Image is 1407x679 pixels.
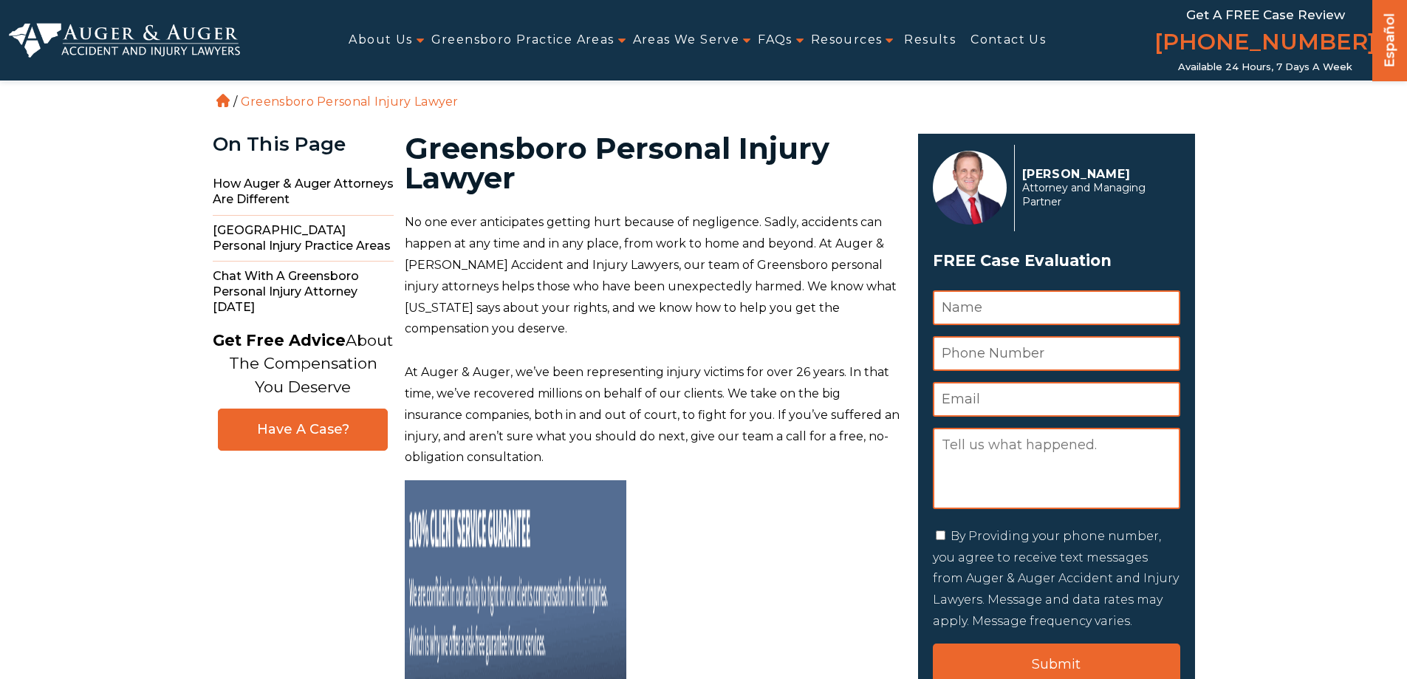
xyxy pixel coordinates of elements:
input: Email [933,382,1180,417]
span: How Auger & Auger Attorneys are Different [213,169,394,216]
img: Herbert Auger [933,151,1007,225]
label: By Providing your phone number, you agree to receive text messages from Auger & Auger Accident an... [933,529,1179,628]
p: No one ever anticipates getting hurt because of negligence. Sadly, accidents can happen at any ti... [405,212,900,340]
a: [PHONE_NUMBER] [1154,26,1376,61]
h3: FREE Case Evaluation [933,247,1180,275]
p: [PERSON_NAME] [1022,167,1172,181]
span: Have A Case? [233,421,372,438]
a: Contact Us [970,24,1046,57]
span: Attorney and Managing Partner [1022,181,1172,209]
a: Greensboro Practice Areas [431,24,615,57]
a: About Us [349,24,412,57]
a: Have A Case? [218,409,388,451]
input: Phone Number [933,336,1180,371]
span: Available 24 Hours, 7 Days a Week [1178,61,1352,73]
li: Greensboro Personal Injury Lawyer [237,95,462,109]
a: Home [216,94,230,107]
a: Resources [811,24,883,57]
img: Auger & Auger Accident and Injury Lawyers Logo [9,23,240,58]
h1: Greensboro Personal Injury Lawyer [405,134,900,193]
span: Chat with a Greensboro Personal Injury Attorney [DATE] [213,262,394,322]
input: Name [933,290,1180,325]
a: Areas We Serve [633,24,740,57]
strong: Get Free Advice [213,331,346,349]
div: On This Page [213,134,394,155]
a: FAQs [758,24,792,57]
span: [GEOGRAPHIC_DATA] Personal Injury Practice Areas [213,216,394,262]
span: Get a FREE Case Review [1186,7,1345,22]
a: Results [904,24,956,57]
p: At Auger & Auger, we’ve been representing injury victims for over 26 years. In that time, we’ve r... [405,362,900,468]
p: About The Compensation You Deserve [213,329,393,399]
